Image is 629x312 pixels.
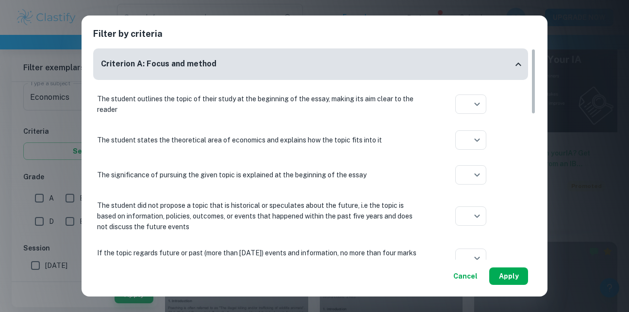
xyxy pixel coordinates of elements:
p: The student states the theoretical area of economics and explains how the topic fits into it [97,135,417,145]
p: The student did not propose a topic that is historical or speculates about the future, i.e the to... [97,200,417,232]
h6: Criterion A: Focus and method [101,58,216,70]
button: Apply [489,267,528,285]
p: The significance of pursuing the given topic is explained at the beginning of the essay [97,170,417,180]
p: The student outlines the topic of their study at the beginning of the essay, making its aim clear... [97,94,417,115]
button: Cancel [449,267,481,285]
p: If the topic regards future or past (more than [DATE]) events and information, no more than four ... [97,248,417,269]
h2: Filter by criteria [93,27,536,48]
div: Criterion A: Focus and method [93,48,528,80]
